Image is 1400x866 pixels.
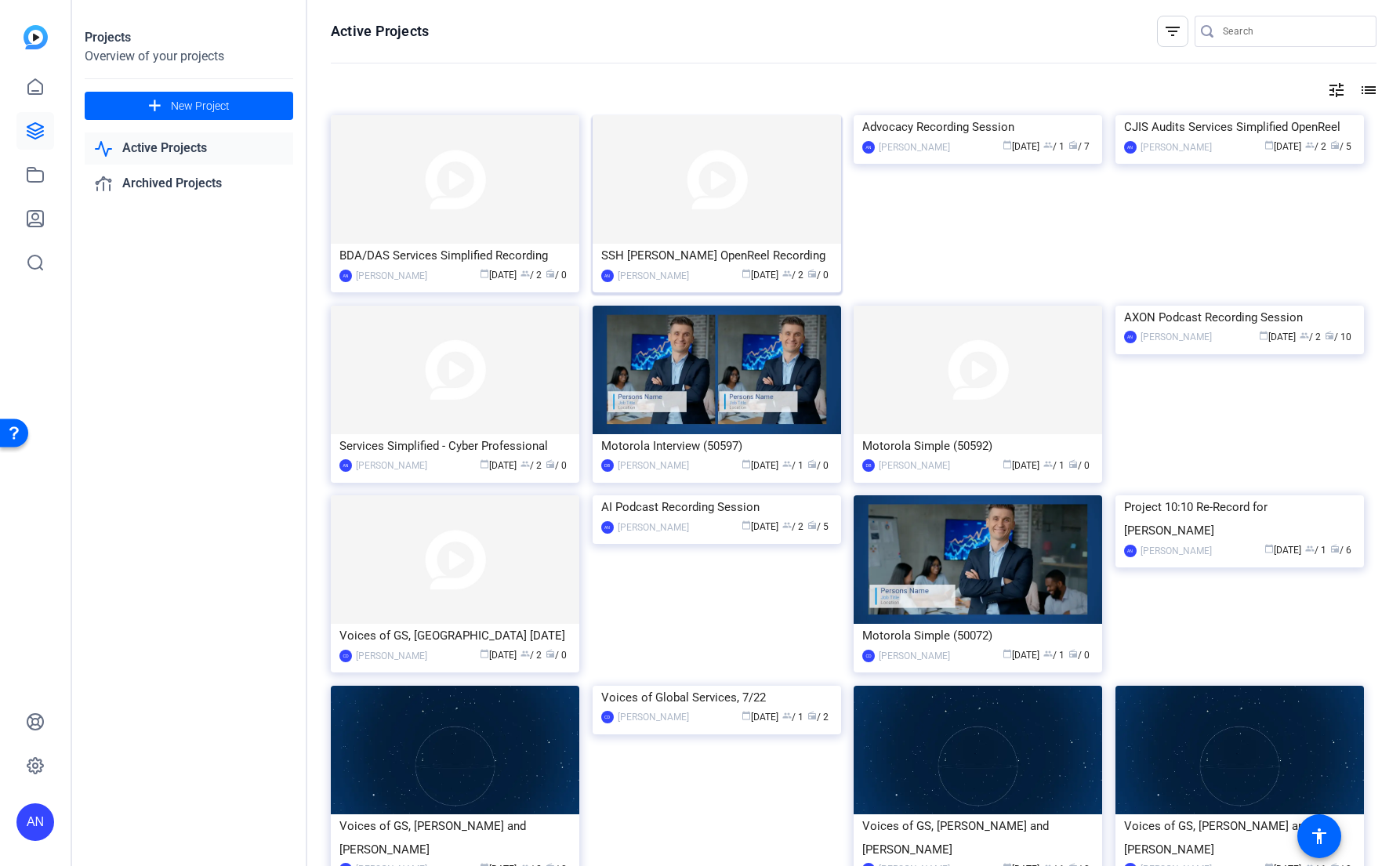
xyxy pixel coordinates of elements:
[1358,81,1376,100] mat-icon: list
[1043,460,1065,471] span: / 1
[862,434,1094,458] div: Motorola Simple (50592)
[601,270,614,282] div: AN
[742,270,778,281] span: [DATE]
[1043,650,1065,661] span: / 1
[339,270,352,282] div: AN
[1124,306,1355,329] div: AXON Podcast Recording Session
[1124,545,1137,557] div: AN
[742,711,751,720] span: calendar_today
[807,269,817,278] span: radio
[879,140,950,155] div: [PERSON_NAME]
[742,459,751,469] span: calendar_today
[782,521,803,532] span: / 2
[520,460,542,471] span: / 2
[480,650,517,661] span: [DATE]
[1264,545,1301,556] span: [DATE]
[1327,81,1346,100] mat-icon: tune
[85,168,293,200] a: Archived Projects
[1068,141,1090,152] span: / 7
[1163,22,1182,41] mat-icon: filter_list
[618,458,689,473] div: [PERSON_NAME]
[339,814,571,861] div: Voices of GS, [PERSON_NAME] and [PERSON_NAME]
[520,650,542,661] span: / 2
[1305,545,1326,556] span: / 1
[1330,141,1351,152] span: / 5
[1124,814,1355,861] div: Voices of GS, [PERSON_NAME] and [PERSON_NAME]
[862,141,875,154] div: AN
[1043,649,1053,658] span: group
[520,270,542,281] span: / 2
[480,459,489,469] span: calendar_today
[356,268,427,284] div: [PERSON_NAME]
[1124,495,1355,542] div: Project 10:10 Re-Record for [PERSON_NAME]
[1330,545,1351,556] span: / 6
[85,92,293,120] button: New Project
[1003,459,1012,469] span: calendar_today
[1141,140,1212,155] div: [PERSON_NAME]
[1043,141,1065,152] span: / 1
[1003,649,1012,658] span: calendar_today
[1124,331,1137,343] div: AN
[601,495,832,519] div: AI Podcast Recording Session
[1259,331,1268,340] span: calendar_today
[480,269,489,278] span: calendar_today
[1325,332,1351,342] span: / 10
[807,520,817,530] span: radio
[520,459,530,469] span: group
[1043,459,1053,469] span: group
[742,520,751,530] span: calendar_today
[85,47,293,66] div: Overview of your projects
[1264,140,1274,150] span: calendar_today
[601,711,614,723] div: CD
[1003,141,1039,152] span: [DATE]
[85,132,293,165] a: Active Projects
[1305,141,1326,152] span: / 2
[356,458,427,473] div: [PERSON_NAME]
[742,521,778,532] span: [DATE]
[16,803,54,841] div: AN
[1330,544,1340,553] span: radio
[1264,544,1274,553] span: calendar_today
[1068,459,1078,469] span: radio
[85,28,293,47] div: Projects
[331,22,429,41] h1: Active Projects
[480,649,489,658] span: calendar_today
[742,712,778,723] span: [DATE]
[520,649,530,658] span: group
[879,458,950,473] div: [PERSON_NAME]
[1325,331,1334,340] span: radio
[862,814,1094,861] div: Voices of GS, [PERSON_NAME] and [PERSON_NAME]
[782,270,803,281] span: / 2
[1264,141,1301,152] span: [DATE]
[1305,140,1315,150] span: group
[171,98,230,114] span: New Project
[480,270,517,281] span: [DATE]
[879,648,950,664] div: [PERSON_NAME]
[601,434,832,458] div: Motorola Interview (50597)
[807,712,829,723] span: / 2
[1259,332,1296,342] span: [DATE]
[1003,140,1012,150] span: calendar_today
[24,25,48,49] img: blue-gradient.svg
[1043,140,1053,150] span: group
[1310,827,1329,846] mat-icon: accessibility
[1330,140,1340,150] span: radio
[782,460,803,471] span: / 1
[601,521,614,534] div: AN
[339,459,352,472] div: AN
[1300,332,1321,342] span: / 2
[742,269,751,278] span: calendar_today
[862,115,1094,139] div: Advocacy Recording Session
[356,648,427,664] div: [PERSON_NAME]
[782,269,792,278] span: group
[546,459,555,469] span: radio
[618,520,689,535] div: [PERSON_NAME]
[1068,140,1078,150] span: radio
[1124,115,1355,139] div: CJIS Audits Services Simplified OpenReel
[1141,543,1212,559] div: [PERSON_NAME]
[807,460,829,471] span: / 0
[807,711,817,720] span: radio
[339,244,571,267] div: BDA/DAS Services Simplified Recording
[546,650,567,661] span: / 0
[1223,22,1364,41] input: Search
